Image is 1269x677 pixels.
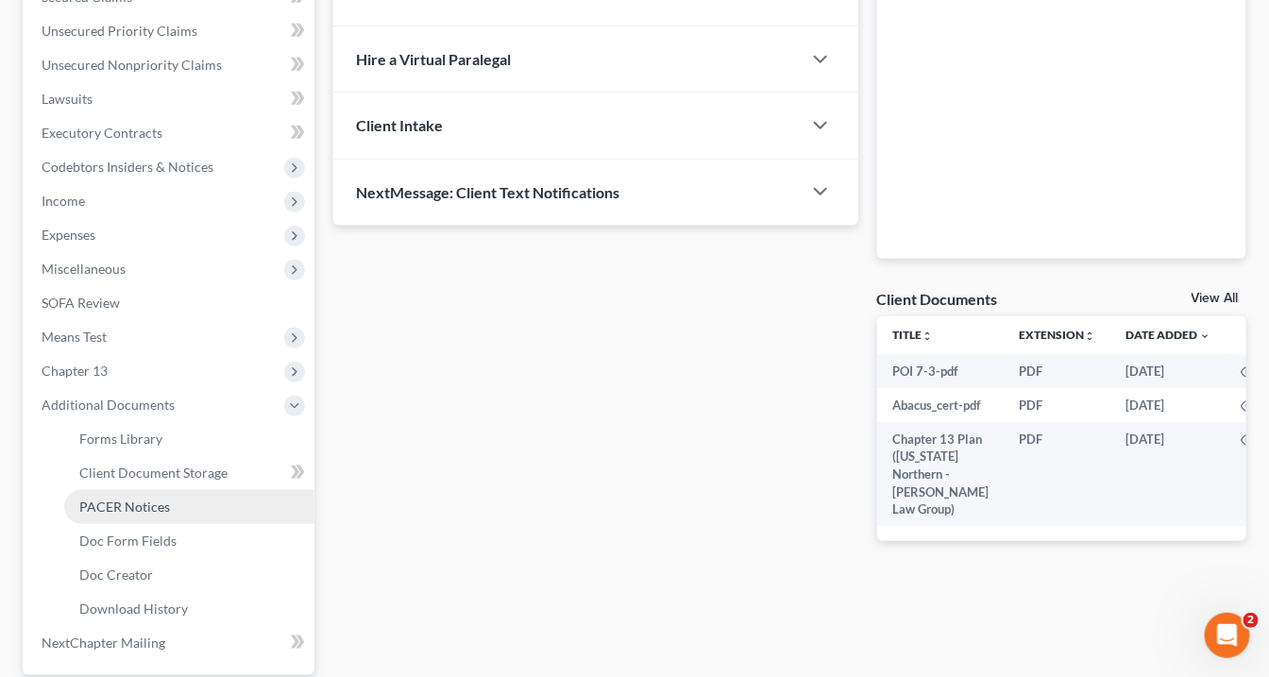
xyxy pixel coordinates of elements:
[42,91,93,107] span: Lawsuits
[42,159,213,175] span: Codebtors Insiders & Notices
[26,116,314,150] a: Executory Contracts
[64,422,314,456] a: Forms Library
[1019,328,1095,342] a: Extensionunfold_more
[877,354,1004,388] td: POI 7-3-pdf
[42,193,85,209] span: Income
[79,431,162,447] span: Forms Library
[1004,422,1110,526] td: PDF
[64,524,314,558] a: Doc Form Fields
[79,499,170,515] span: PACER Notices
[42,261,126,277] span: Miscellaneous
[1244,613,1259,628] span: 2
[356,116,443,134] span: Client Intake
[1084,330,1095,342] i: unfold_more
[1110,422,1226,526] td: [DATE]
[922,330,933,342] i: unfold_more
[64,592,314,626] a: Download History
[42,57,222,73] span: Unsecured Nonpriority Claims
[877,388,1004,422] td: Abacus_cert-pdf
[1110,354,1226,388] td: [DATE]
[64,490,314,524] a: PACER Notices
[42,227,95,243] span: Expenses
[1192,292,1239,305] a: View All
[64,558,314,592] a: Doc Creator
[877,289,998,309] div: Client Documents
[79,567,153,583] span: Doc Creator
[877,422,1004,526] td: Chapter 13 Plan ([US_STATE] Northern - [PERSON_NAME] Law Group)
[1004,354,1110,388] td: PDF
[356,183,619,201] span: NextMessage: Client Text Notifications
[42,125,162,141] span: Executory Contracts
[79,601,188,617] span: Download History
[1205,613,1250,658] iframe: Intercom live chat
[356,50,511,68] span: Hire a Virtual Paralegal
[79,465,228,481] span: Client Document Storage
[1004,388,1110,422] td: PDF
[64,456,314,490] a: Client Document Storage
[1125,328,1210,342] a: Date Added expand_more
[26,626,314,660] a: NextChapter Mailing
[26,48,314,82] a: Unsecured Nonpriority Claims
[892,328,933,342] a: Titleunfold_more
[79,533,177,549] span: Doc Form Fields
[26,286,314,320] a: SOFA Review
[42,295,120,311] span: SOFA Review
[1110,388,1226,422] td: [DATE]
[1199,330,1210,342] i: expand_more
[26,14,314,48] a: Unsecured Priority Claims
[42,23,197,39] span: Unsecured Priority Claims
[42,635,165,651] span: NextChapter Mailing
[42,329,107,345] span: Means Test
[26,82,314,116] a: Lawsuits
[42,397,175,413] span: Additional Documents
[42,363,108,379] span: Chapter 13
